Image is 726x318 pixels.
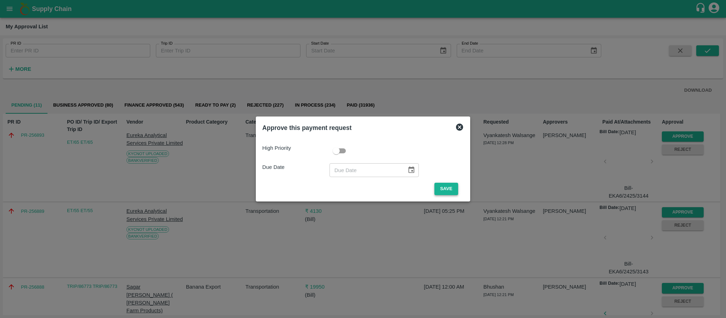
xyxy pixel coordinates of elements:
[262,124,351,131] b: Approve this payment request
[405,163,418,177] button: Choose date
[262,144,329,152] p: High Priority
[434,183,458,195] button: Save
[262,163,329,171] p: Due Date
[330,163,402,177] input: Due Date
